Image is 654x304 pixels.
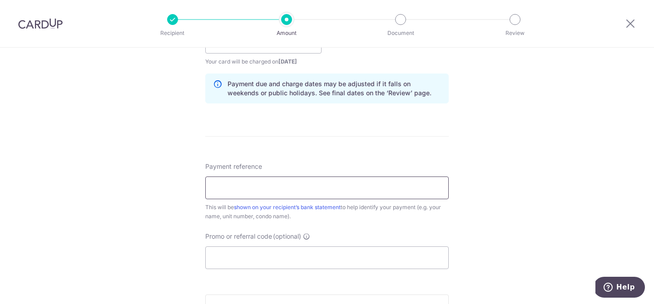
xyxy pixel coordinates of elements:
[18,18,63,29] img: CardUp
[205,162,262,171] span: Payment reference
[367,29,434,38] p: Document
[253,29,320,38] p: Amount
[139,29,206,38] p: Recipient
[234,204,341,211] a: shown on your recipient’s bank statement
[595,277,645,299] iframe: Opens a widget where you can find more information
[205,232,272,241] span: Promo or referral code
[278,58,297,65] span: [DATE]
[273,232,301,241] span: (optional)
[205,57,322,66] span: Your card will be charged on
[205,203,449,221] div: This will be to help identify your payment (e.g. your name, unit number, condo name).
[228,79,441,98] p: Payment due and charge dates may be adjusted if it falls on weekends or public holidays. See fina...
[481,29,549,38] p: Review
